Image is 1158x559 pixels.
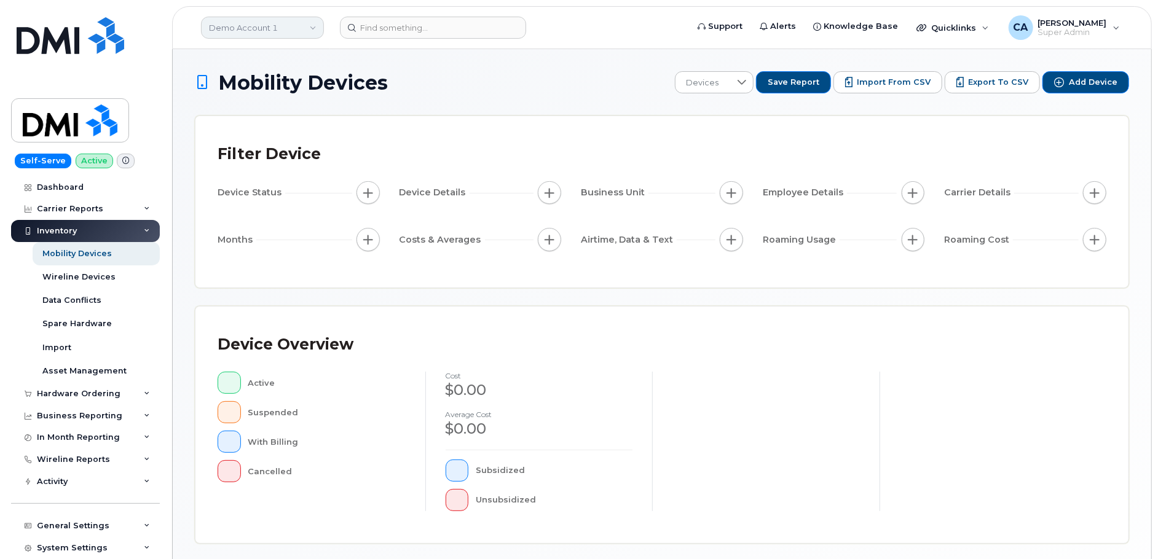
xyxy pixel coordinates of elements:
[945,71,1040,93] button: Export to CSV
[446,418,633,439] div: $0.00
[944,186,1014,199] span: Carrier Details
[833,71,942,93] button: Import from CSV
[768,77,819,88] span: Save Report
[218,138,321,170] div: Filter Device
[581,186,648,199] span: Business Unit
[756,71,831,93] button: Save Report
[763,233,840,246] span: Roaming Usage
[446,372,633,380] h4: cost
[446,380,633,401] div: $0.00
[218,186,285,199] span: Device Status
[218,233,256,246] span: Months
[248,460,406,482] div: Cancelled
[944,233,1013,246] span: Roaming Cost
[968,77,1028,88] span: Export to CSV
[248,401,406,423] div: Suspended
[476,459,632,482] div: Subsidized
[446,410,633,418] h4: Average cost
[248,431,406,453] div: With Billing
[248,372,406,394] div: Active
[400,233,485,246] span: Costs & Averages
[218,72,388,93] span: Mobility Devices
[581,233,677,246] span: Airtime, Data & Text
[675,72,730,94] span: Devices
[400,186,470,199] span: Device Details
[1069,77,1117,88] span: Add Device
[857,77,931,88] span: Import from CSV
[218,329,353,361] div: Device Overview
[476,489,632,511] div: Unsubsidized
[1042,71,1129,93] button: Add Device
[763,186,847,199] span: Employee Details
